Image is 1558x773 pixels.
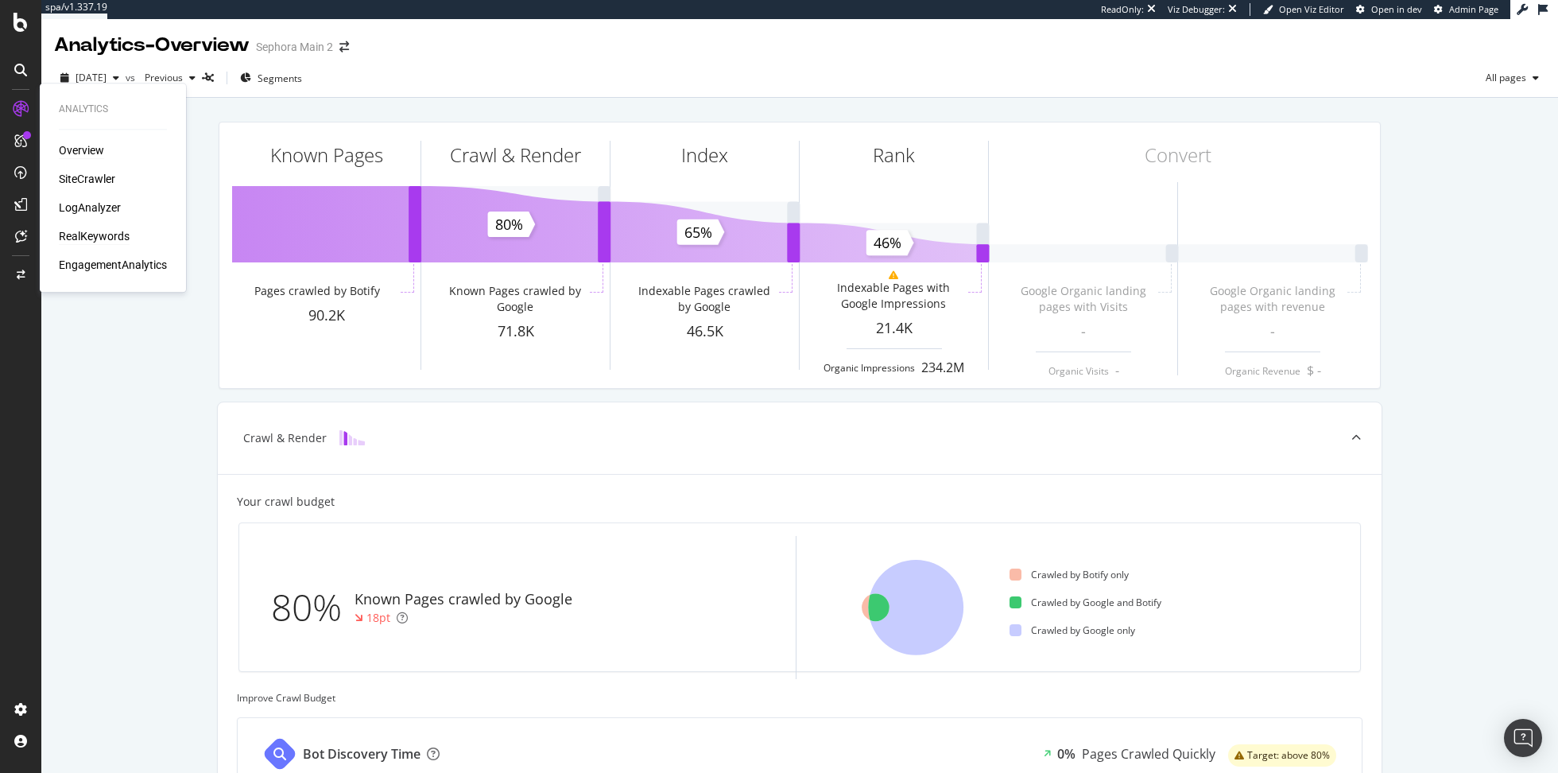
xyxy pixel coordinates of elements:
span: Open in dev [1371,3,1422,15]
span: All pages [1479,71,1526,84]
div: Indexable Pages crawled by Google [633,283,775,315]
div: Analytics - Overview [54,32,250,59]
span: 2025 Sep. 5th [76,71,107,84]
div: Crawl & Render [450,142,581,169]
div: Pages Crawled Quickly [1082,745,1215,763]
div: 234.2M [921,359,964,377]
div: Pages crawled by Botify [254,283,380,299]
a: Overview [59,142,104,158]
span: Previous [138,71,183,84]
a: LogAnalyzer [59,200,121,216]
div: 90.2K [232,305,421,326]
div: Viz Debugger: [1168,3,1225,16]
a: SiteCrawler [59,171,115,187]
div: Crawled by Google only [1010,623,1135,637]
div: ReadOnly: [1101,3,1144,16]
span: Segments [258,72,302,85]
a: Admin Page [1434,3,1498,16]
button: Segments [234,65,308,91]
div: arrow-right-arrow-left [339,41,349,52]
div: Crawled by Botify only [1010,568,1129,581]
a: EngagementAnalytics [59,257,167,273]
a: RealKeywords [59,228,130,244]
div: Known Pages crawled by Google [355,589,572,610]
div: 80% [271,581,355,634]
div: Sephora Main 2 [256,39,333,55]
div: 18pt [366,610,390,626]
div: warning label [1228,744,1336,767]
span: Admin Page [1449,3,1498,15]
span: Open Viz Editor [1279,3,1344,15]
button: [DATE] [54,65,126,91]
div: Index [681,142,728,169]
span: Target: above 80% [1247,751,1330,760]
a: Open Viz Editor [1263,3,1344,16]
div: Improve Crawl Budget [237,691,1362,705]
div: Your crawl budget [237,494,335,510]
span: vs [126,71,138,84]
div: 71.8K [421,321,610,342]
div: Organic Impressions [824,361,915,375]
button: All pages [1479,65,1545,91]
div: Crawled by Google and Botify [1010,596,1161,609]
div: Rank [873,142,915,169]
div: Known Pages [270,142,383,169]
div: Bot Discovery Time [303,745,421,763]
div: 21.4K [800,318,988,339]
div: 46.5K [610,321,799,342]
div: Indexable Pages with Google Impressions [822,280,964,312]
div: Analytics [59,103,167,116]
img: block-icon [339,430,365,445]
button: Previous [138,65,202,91]
a: Open in dev [1356,3,1422,16]
div: Open Intercom Messenger [1504,719,1542,757]
div: Crawl & Render [243,430,327,446]
div: Known Pages crawled by Google [444,283,586,315]
div: 0% [1057,745,1075,763]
